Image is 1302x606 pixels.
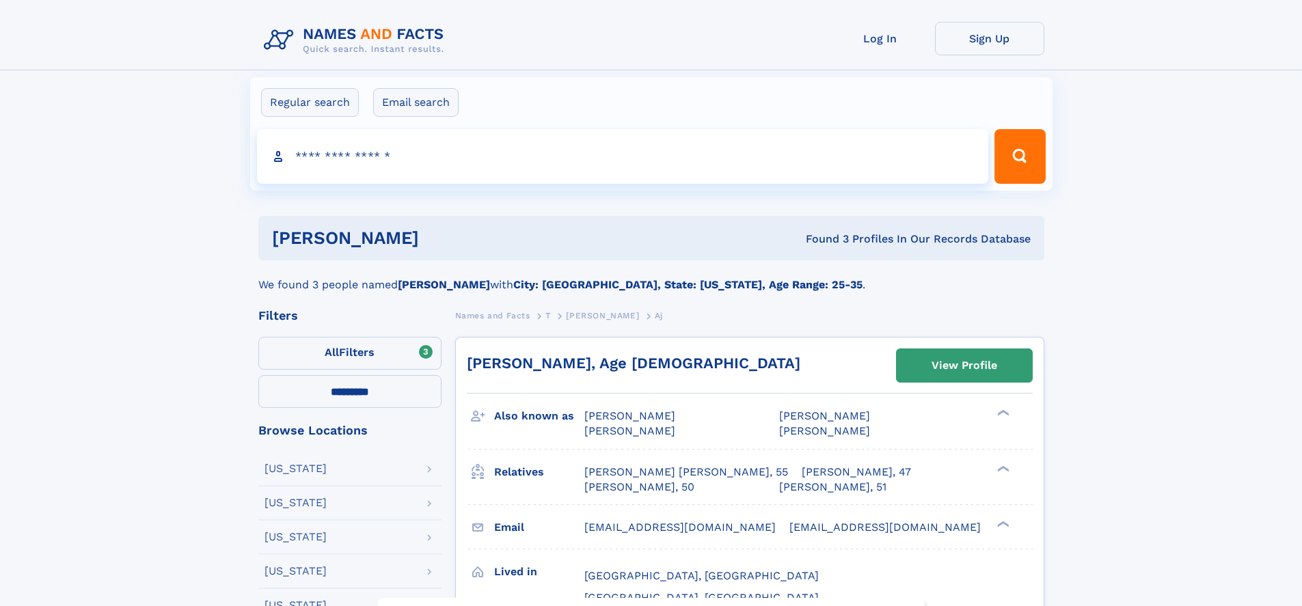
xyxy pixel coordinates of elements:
[584,569,819,582] span: [GEOGRAPHIC_DATA], [GEOGRAPHIC_DATA]
[802,465,911,480] a: [PERSON_NAME], 47
[935,22,1044,55] a: Sign Up
[272,230,612,247] h1: [PERSON_NAME]
[325,346,339,359] span: All
[261,88,359,117] label: Regular search
[398,278,490,291] b: [PERSON_NAME]
[258,22,455,59] img: Logo Names and Facts
[545,307,551,324] a: T
[258,309,442,322] div: Filters
[513,278,863,291] b: City: [GEOGRAPHIC_DATA], State: [US_STATE], Age Range: 25-35
[994,409,1010,417] div: ❯
[494,404,584,428] h3: Also known as
[584,521,776,534] span: [EMAIL_ADDRESS][DOMAIN_NAME]
[265,532,327,542] div: [US_STATE]
[584,424,675,437] span: [PERSON_NAME]
[545,311,551,320] span: T
[258,260,1044,293] div: We found 3 people named with .
[494,460,584,484] h3: Relatives
[779,409,870,422] span: [PERSON_NAME]
[258,424,442,437] div: Browse Locations
[779,480,886,495] a: [PERSON_NAME], 51
[373,88,459,117] label: Email search
[584,465,788,480] a: [PERSON_NAME] [PERSON_NAME], 55
[994,519,1010,528] div: ❯
[467,355,800,372] a: [PERSON_NAME], Age [DEMOGRAPHIC_DATA]
[584,591,819,604] span: [GEOGRAPHIC_DATA], [GEOGRAPHIC_DATA]
[655,311,663,320] span: Aj
[265,566,327,577] div: [US_STATE]
[455,307,530,324] a: Names and Facts
[566,307,639,324] a: [PERSON_NAME]
[994,129,1045,184] button: Search Button
[994,464,1010,473] div: ❯
[779,424,870,437] span: [PERSON_NAME]
[584,480,694,495] a: [PERSON_NAME], 50
[612,232,1031,247] div: Found 3 Profiles In Our Records Database
[932,350,997,381] div: View Profile
[584,409,675,422] span: [PERSON_NAME]
[494,560,584,583] h3: Lived in
[897,349,1032,382] a: View Profile
[826,22,935,55] a: Log In
[257,129,989,184] input: search input
[265,463,327,474] div: [US_STATE]
[566,311,639,320] span: [PERSON_NAME]
[494,516,584,539] h3: Email
[265,497,327,508] div: [US_STATE]
[258,337,442,370] label: Filters
[789,521,981,534] span: [EMAIL_ADDRESS][DOMAIN_NAME]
